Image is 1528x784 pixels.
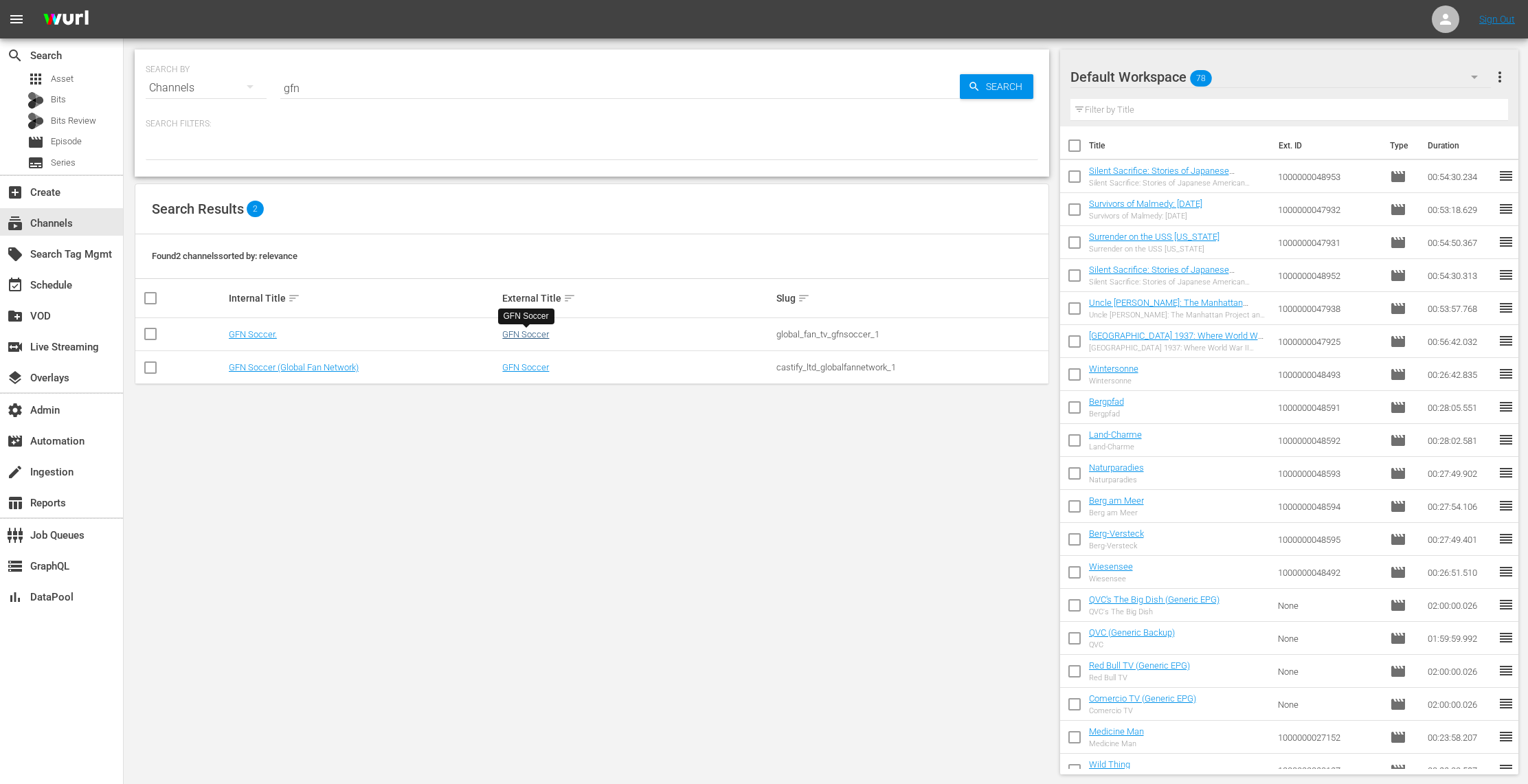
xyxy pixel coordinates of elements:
span: Episode [1390,234,1406,251]
div: castify_ltd_globalfannetwork_1 [776,362,1046,372]
div: Wiesensee [1089,574,1133,583]
a: Berg-Versteck [1089,528,1144,539]
span: Episode [1390,267,1406,284]
span: Episode [1390,564,1406,581]
div: Bergpfad [1089,410,1124,418]
span: Episode [1390,498,1406,515]
td: 1000000048952 [1272,259,1385,292]
td: 1000000048594 [1272,490,1385,523]
div: External Title [502,290,772,306]
div: Comercio TV [1089,706,1196,715]
a: Wiesensee [1089,561,1133,572]
span: VOD [7,308,23,324]
span: Episode [1390,762,1406,779]
th: Type [1382,126,1419,165]
div: Internal Title [229,290,499,306]
span: Bits [51,93,66,107]
span: Episode [1390,333,1406,350]
td: 1000000047925 [1272,325,1385,358]
span: reorder [1498,300,1514,316]
td: 1000000048591 [1272,391,1385,424]
td: None [1272,655,1385,688]
span: Series [51,156,76,170]
span: Episode [1390,201,1406,218]
td: None [1272,622,1385,655]
span: Reports [7,495,23,511]
span: Ingestion [7,464,23,480]
td: 01:59:59.992 [1422,622,1498,655]
span: reorder [1498,366,1514,382]
span: reorder [1498,563,1514,580]
a: [GEOGRAPHIC_DATA] 1937: Where World War II Began [1089,331,1266,351]
span: reorder [1498,629,1514,646]
span: more_vert [1492,69,1508,85]
a: Naturparadies [1089,462,1144,473]
span: Episode [51,135,82,148]
td: 02:00:00.026 [1422,589,1498,622]
a: GFN Soccer [502,362,549,372]
td: None [1272,589,1385,622]
td: 00:54:30.313 [1422,259,1498,292]
td: 00:26:42.835 [1422,358,1498,391]
span: Episode [1390,663,1406,680]
span: Overlays [7,370,23,386]
span: sort [798,292,810,304]
a: Medicine Man [1089,726,1144,737]
a: Silent Sacrifice: Stories of Japanese American Incarceration - Part 2 [1089,166,1235,186]
span: reorder [1498,201,1514,217]
a: Survivors of Malmedy: [DATE] [1089,199,1202,209]
a: Wild Thing [1089,759,1130,770]
span: Search Tag Mgmt [7,246,23,262]
span: reorder [1498,530,1514,547]
span: sort [563,292,576,304]
span: Episode [1390,465,1406,482]
td: 00:23:58.207 [1422,721,1498,754]
span: Episode [1390,300,1406,317]
span: Series [27,155,44,171]
a: QVC (Generic Backup) [1089,627,1175,638]
span: GraphQL [7,558,23,574]
div: QVC's The Big Dish [1089,607,1220,616]
span: Asset [27,71,44,87]
div: Red Bull TV [1089,673,1190,682]
span: Episode [27,134,44,150]
span: Asset [51,72,74,86]
div: Naturparadies [1089,475,1144,484]
span: Episode [1390,531,1406,548]
span: Automation [7,433,23,449]
td: 1000000048492 [1272,556,1385,589]
span: Episode [1390,366,1406,383]
span: reorder [1498,761,1514,778]
span: Create [7,184,23,201]
th: Duration [1419,126,1502,165]
span: 78 [1190,64,1212,93]
a: Silent Sacrifice: Stories of Japanese American Incarceration - Part 1 [1089,265,1235,285]
div: Surrender on the USS [US_STATE] [1089,245,1220,254]
a: GFN Soccer. [229,329,277,339]
div: Silent Sacrifice: Stories of Japanese American Incarceration - Part 2 [1089,179,1267,188]
td: 00:26:51.510 [1422,556,1498,589]
span: Episode [1390,432,1406,449]
div: GFN Soccer [504,311,549,322]
td: 1000000048595 [1272,523,1385,556]
div: Channels [146,69,267,107]
div: global_fan_tv_gfnsoccer_1 [776,329,1046,339]
button: Search [960,74,1033,99]
span: Episode [1390,729,1406,746]
div: [GEOGRAPHIC_DATA] 1937: Where World War II Began [1089,344,1267,352]
td: 1000000047932 [1272,193,1385,226]
span: Episode [1390,597,1406,614]
a: Berg am Meer [1089,495,1144,506]
span: reorder [1498,168,1514,184]
span: Channels [7,215,23,232]
td: 00:27:49.401 [1422,523,1498,556]
span: reorder [1498,432,1514,448]
div: Land-Charme [1089,443,1142,451]
div: QVC [1089,640,1175,649]
span: Schedule [7,277,23,293]
span: Episode [1390,630,1406,647]
td: 00:54:50.367 [1422,226,1498,259]
span: menu [8,11,25,27]
a: Land-Charme [1089,429,1142,440]
span: reorder [1498,596,1514,613]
